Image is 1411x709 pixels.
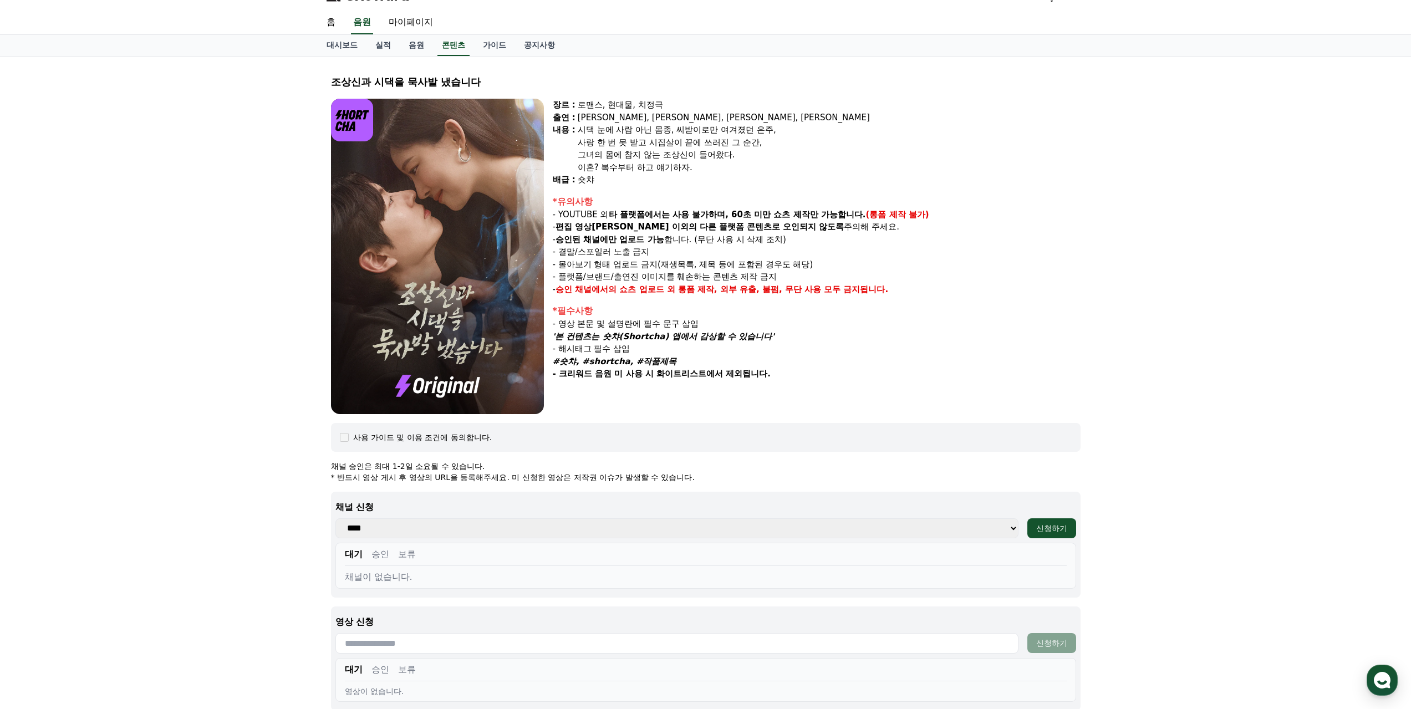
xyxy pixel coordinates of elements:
div: 장르 : [553,99,575,111]
div: 신청하기 [1036,637,1067,649]
span: 설정 [171,368,185,377]
div: 영상이 없습니다. [345,686,1067,697]
p: - 합니다. (무단 사용 시 삭제 조치) [553,233,1081,246]
button: 승인 [371,663,389,676]
strong: - 크리워드 음원 미 사용 시 화이트리스트에서 제외됩니다. [553,369,771,379]
div: 내용 : [553,124,575,174]
p: 채널 승인은 최대 1-2일 소요될 수 있습니다. [331,461,1081,472]
a: 대시보드 [318,35,366,56]
div: 조상신과 시댁을 묵사발 냈습니다 [331,74,1081,90]
strong: 타 플랫폼에서는 사용 불가하며, 60초 미만 쇼츠 제작만 가능합니다. [609,210,866,220]
div: 사랑 한 번 못 받고 시집살이 끝에 쓰러진 그 순간, [578,136,1081,149]
button: 대기 [345,663,363,676]
span: 홈 [35,368,42,377]
button: 보류 [398,663,416,676]
p: * 반드시 영상 게시 후 영상의 URL을 등록해주세요. 미 신청한 영상은 저작권 이슈가 발생할 수 있습니다. [331,472,1081,483]
div: 출연 : [553,111,575,124]
p: 영상 신청 [335,615,1076,629]
a: 가이드 [474,35,515,56]
img: logo [331,99,374,141]
strong: 승인 채널에서의 쇼츠 업로드 외 [556,284,675,294]
div: *필수사항 [553,304,1081,318]
p: - YOUTUBE 외 [553,208,1081,221]
a: 홈 [318,11,344,34]
p: - 영상 본문 및 설명란에 필수 문구 삽입 [553,318,1081,330]
div: 채널이 없습니다. [345,570,1067,584]
button: 승인 [371,548,389,561]
p: - 플랫폼/브랜드/출연진 이미지를 훼손하는 콘텐츠 제작 금지 [553,271,1081,283]
div: [PERSON_NAME], [PERSON_NAME], [PERSON_NAME], [PERSON_NAME] [578,111,1081,124]
div: 그녀의 몸에 참지 않는 조상신이 들어왔다. [578,149,1081,161]
img: video [331,99,544,414]
strong: 승인된 채널에만 업로드 가능 [556,234,664,244]
div: 신청하기 [1036,523,1067,534]
a: 콘텐츠 [437,35,470,56]
strong: 롱폼 제작, 외부 유출, 불펌, 무단 사용 모두 금지됩니다. [678,284,889,294]
p: 채널 신청 [335,501,1076,514]
a: 마이페이지 [380,11,442,34]
span: 대화 [101,369,115,378]
a: 설정 [143,351,213,379]
div: 이혼? 복수부터 하고 얘기하자. [578,161,1081,174]
em: #숏챠, #shortcha, #작품제목 [553,356,677,366]
p: - 해시태그 필수 삽입 [553,343,1081,355]
button: 대기 [345,548,363,561]
a: 대화 [73,351,143,379]
a: 홈 [3,351,73,379]
div: 시댁 눈에 사람 아닌 몸종, 씨받이로만 여겨졌던 은주, [578,124,1081,136]
p: - 주의해 주세요. [553,221,1081,233]
p: - 결말/스포일러 노출 금지 [553,246,1081,258]
div: 배급 : [553,174,575,186]
p: - 몰아보기 형태 업로드 금지(재생목록, 제목 등에 포함된 경우도 해당) [553,258,1081,271]
strong: (롱폼 제작 불가) [866,210,929,220]
div: 사용 가이드 및 이용 조건에 동의합니다. [353,432,492,443]
strong: 편집 영상[PERSON_NAME] 이외의 [556,222,697,232]
button: 신청하기 [1027,633,1076,653]
em: '본 컨텐츠는 숏챠(Shortcha) 앱에서 감상할 수 있습니다' [553,331,775,341]
p: - [553,283,1081,296]
button: 신청하기 [1027,518,1076,538]
strong: 다른 플랫폼 콘텐츠로 오인되지 않도록 [700,222,844,232]
a: 음원 [351,11,373,34]
a: 실적 [366,35,400,56]
a: 공지사항 [515,35,564,56]
div: *유의사항 [553,195,1081,208]
div: 숏챠 [578,174,1081,186]
div: 로맨스, 현대물, 치정극 [578,99,1081,111]
button: 보류 [398,548,416,561]
a: 음원 [400,35,433,56]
